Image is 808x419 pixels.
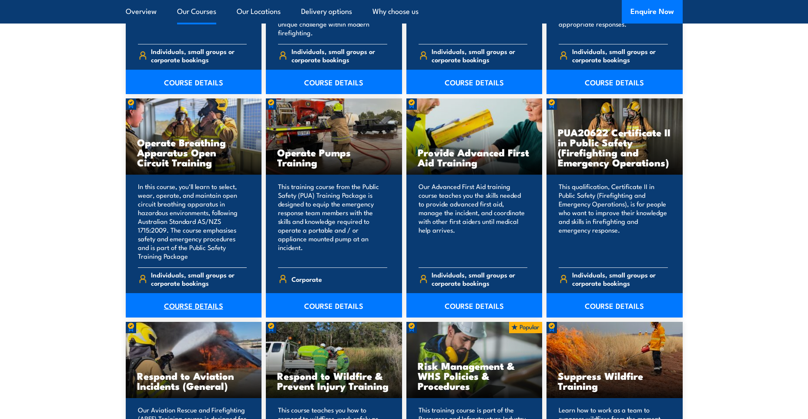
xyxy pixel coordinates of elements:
p: This training course from the Public Safety (PUA) Training Package is designed to equip the emerg... [278,182,387,260]
a: COURSE DETAILS [266,293,402,318]
span: Individuals, small groups or corporate bookings [151,47,247,64]
p: In this course, you'll learn to select, wear, operate, and maintain open circuit breathing appara... [138,182,247,260]
a: COURSE DETAILS [546,293,683,318]
p: This qualification, Certificate II in Public Safety (Firefighting and Emergency Operations), is f... [559,182,668,260]
h3: PUA20622 Certificate II in Public Safety (Firefighting and Emergency Operations) [558,127,671,167]
h3: Suppress Wildfire Training [558,371,671,391]
span: Individuals, small groups or corporate bookings [432,270,527,287]
h3: Operate Breathing Apparatus Open Circuit Training [137,137,251,167]
h3: Respond to Wildfire & Prevent Injury Training [277,371,391,391]
a: COURSE DETAILS [126,293,262,318]
a: COURSE DETAILS [266,70,402,94]
p: Our Advanced First Aid training course teaches you the skills needed to provide advanced first ai... [419,182,528,260]
a: COURSE DETAILS [406,70,543,94]
h3: Respond to Aviation Incidents (General) [137,371,251,391]
a: COURSE DETAILS [406,293,543,318]
a: COURSE DETAILS [546,70,683,94]
h3: Provide Advanced First Aid Training [418,147,531,167]
h3: Operate Pumps Training [277,147,391,167]
span: Corporate [292,272,322,286]
span: Individuals, small groups or corporate bookings [151,270,247,287]
a: COURSE DETAILS [126,70,262,94]
span: Individuals, small groups or corporate bookings [572,47,668,64]
span: Individuals, small groups or corporate bookings [432,47,527,64]
h3: Risk Management & WHS Policies & Procedures [418,361,531,391]
span: Individuals, small groups or corporate bookings [572,270,668,287]
span: Individuals, small groups or corporate bookings [292,47,387,64]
